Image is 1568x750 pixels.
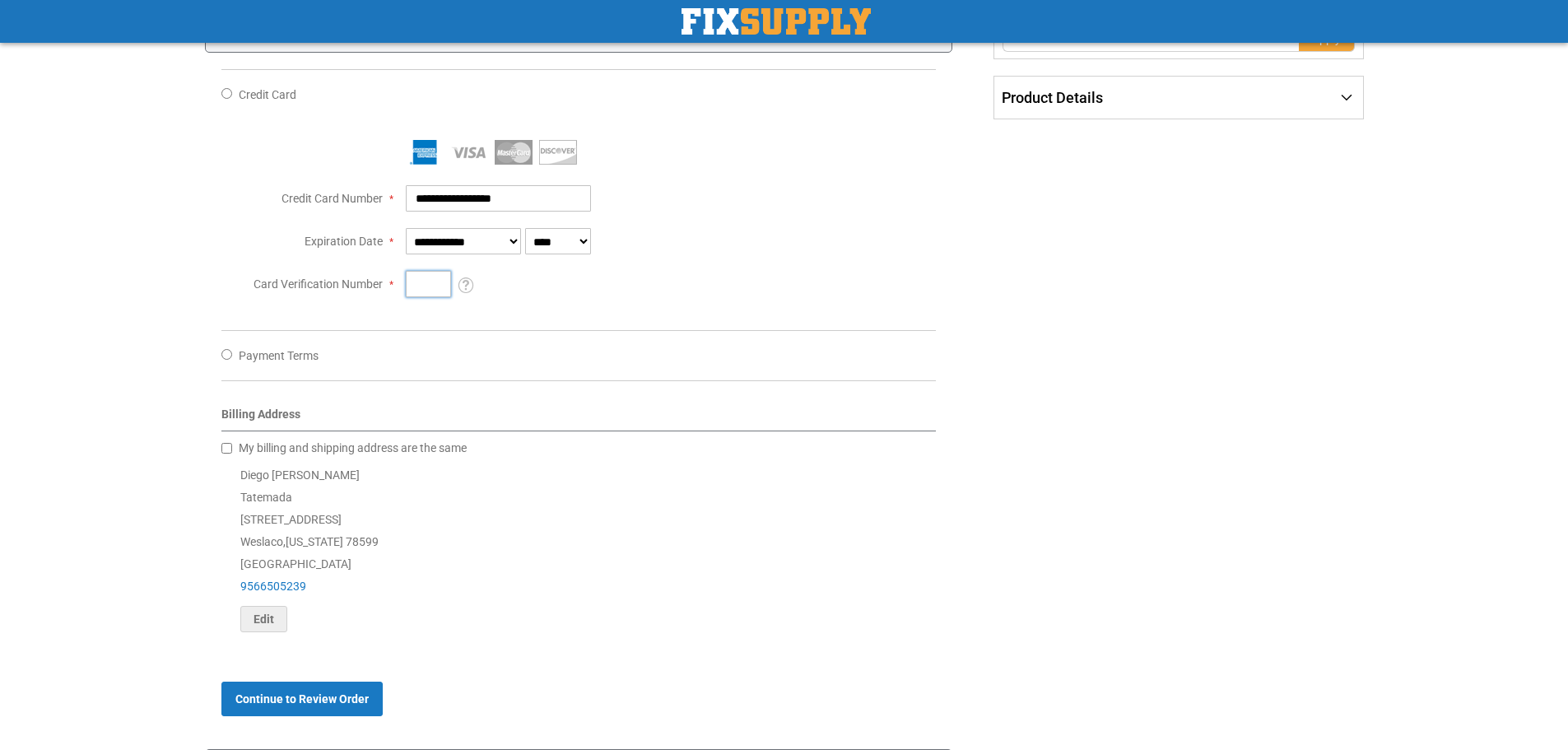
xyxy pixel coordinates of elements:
[240,580,306,593] a: 9566505239
[239,441,467,454] span: My billing and shipping address are the same
[495,140,533,165] img: MasterCard
[240,606,287,632] button: Edit
[539,140,577,165] img: Discover
[682,8,871,35] img: Fix Industrial Supply
[221,682,383,716] button: Continue to Review Order
[286,535,343,548] span: [US_STATE]
[254,613,274,626] span: Edit
[254,277,383,291] span: Card Verification Number
[221,406,937,431] div: Billing Address
[239,88,296,101] span: Credit Card
[305,235,383,248] span: Expiration Date
[1002,89,1103,106] span: Product Details
[406,140,444,165] img: American Express
[682,8,871,35] a: store logo
[450,140,488,165] img: Visa
[221,464,937,632] div: Diego [PERSON_NAME] Tatemada [STREET_ADDRESS] Weslaco , 78599 [GEOGRAPHIC_DATA]
[281,192,383,205] span: Credit Card Number
[239,349,319,362] span: Payment Terms
[235,692,369,706] span: Continue to Review Order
